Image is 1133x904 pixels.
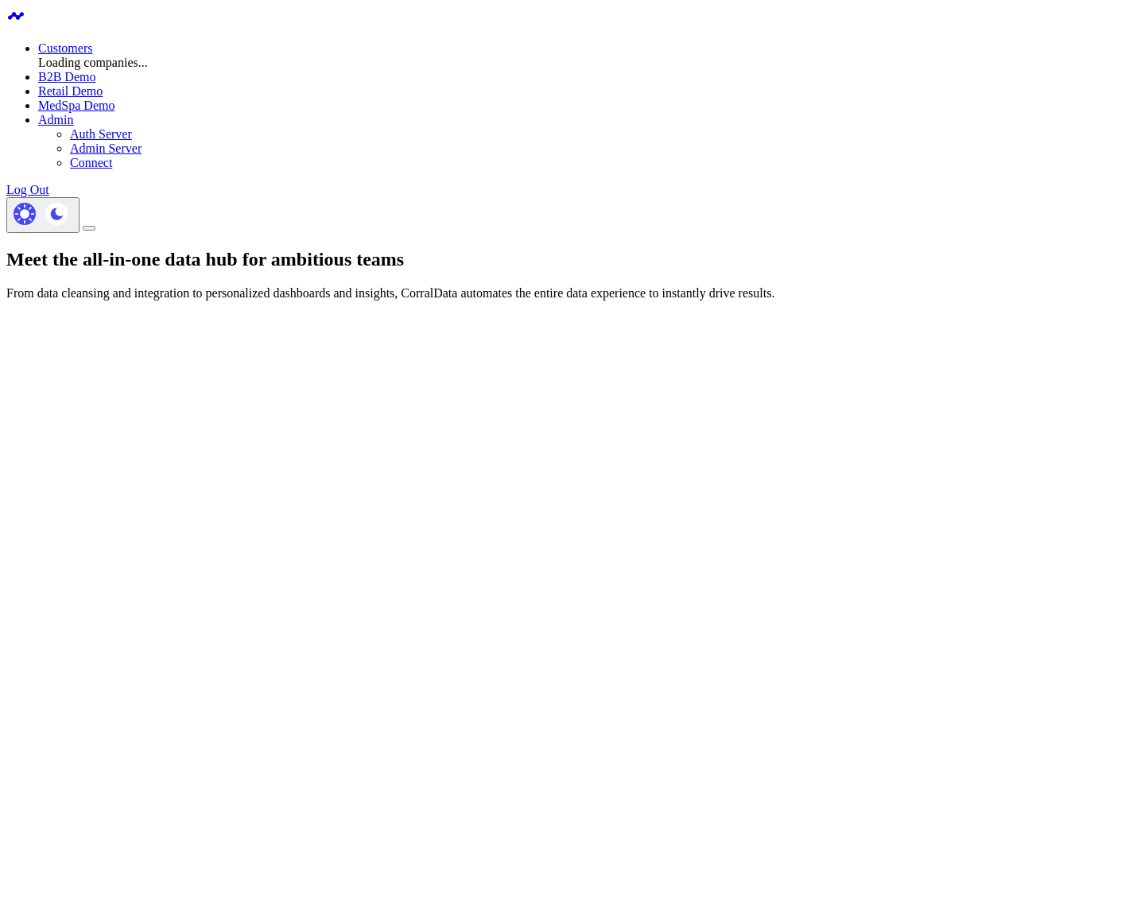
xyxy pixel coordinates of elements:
h1: Meet the all-in-one data hub for ambitious teams [6,249,1127,270]
a: Retail Demo [38,84,103,98]
a: Customers [38,41,92,55]
a: MedSpa Demo [38,99,114,112]
p: From data cleansing and integration to personalized dashboards and insights, CorralData automates... [6,286,1127,301]
a: B2B Demo [38,70,95,83]
div: Loading companies... [38,56,1127,70]
a: Admin Server [70,142,142,155]
a: Admin [38,113,73,126]
a: Auth Server [70,127,132,141]
a: Connect [70,156,112,169]
a: Log Out [6,183,49,196]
